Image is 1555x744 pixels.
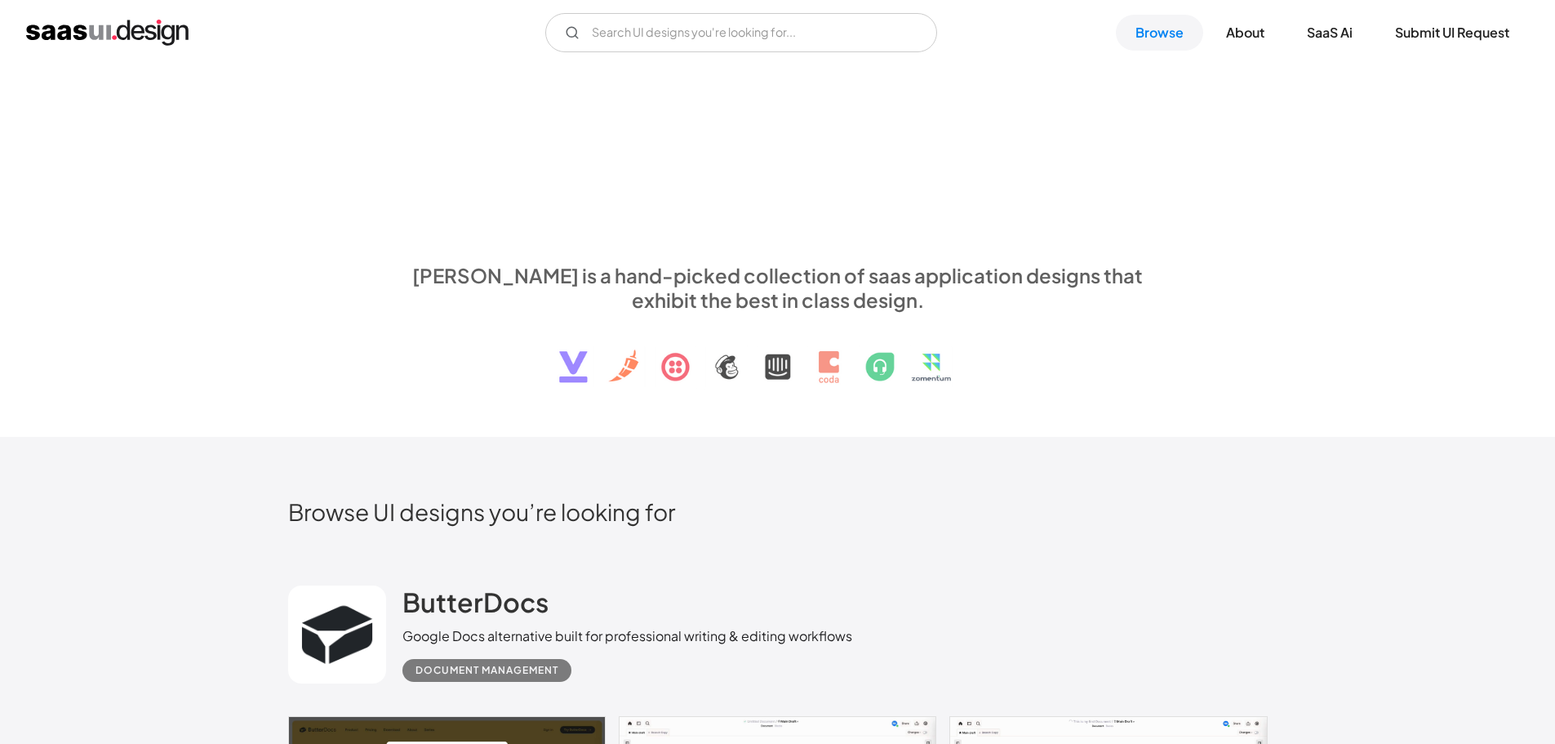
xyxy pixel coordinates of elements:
div: Document Management [415,661,558,680]
img: text, icon, saas logo [531,312,1025,397]
a: Submit UI Request [1375,15,1529,51]
a: ButterDocs [402,586,549,626]
h1: Explore SaaS UI design patterns & interactions. [402,122,1153,247]
input: Search UI designs you're looking for... [545,13,937,52]
form: Email Form [545,13,937,52]
a: Browse [1116,15,1203,51]
a: About [1206,15,1284,51]
a: home [26,20,189,46]
a: SaaS Ai [1287,15,1372,51]
div: [PERSON_NAME] is a hand-picked collection of saas application designs that exhibit the best in cl... [402,263,1153,312]
h2: Browse UI designs you’re looking for [288,497,1268,526]
div: Google Docs alternative built for professional writing & editing workflows [402,626,852,646]
h2: ButterDocs [402,586,549,618]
